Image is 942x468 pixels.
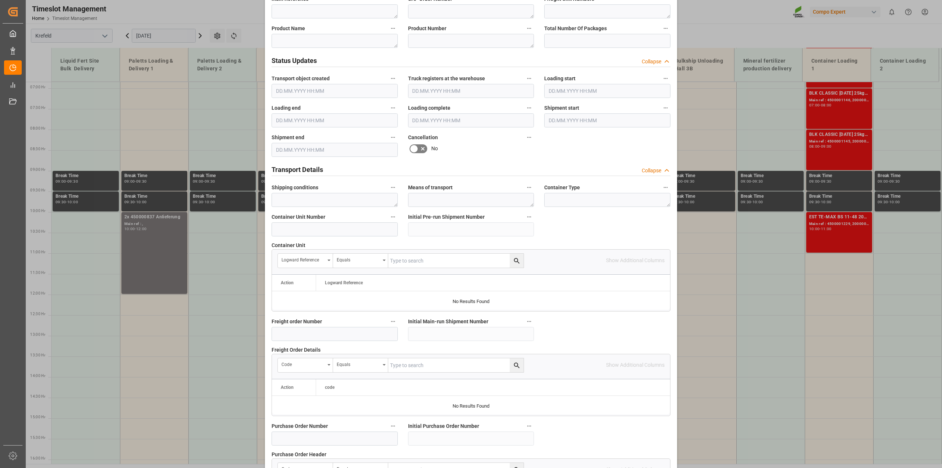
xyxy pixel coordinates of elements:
div: Equals [337,359,380,368]
span: Logward Reference [325,280,363,285]
input: Type to search [388,254,524,268]
span: Freight order Number [272,318,322,326]
span: Transport object created [272,75,330,82]
button: Purchase Order Number [388,421,398,431]
button: Shipment start [661,103,670,113]
span: Container Type [544,184,580,191]
input: DD.MM.YYYY HH:MM [408,113,534,127]
h2: Status Updates [272,56,317,66]
span: Loading end [272,104,301,112]
button: open menu [278,358,333,372]
button: Shipment end [388,133,398,142]
button: Shipping conditions [388,183,398,192]
div: Collapse [642,58,661,66]
button: search button [510,358,524,372]
input: DD.MM.YYYY HH:MM [272,143,398,157]
span: Shipment start [544,104,579,112]
span: Total Number Of Packages [544,25,607,32]
span: Initial Purchase Order Number [408,422,479,430]
input: DD.MM.YYYY HH:MM [408,84,534,98]
span: Loading complete [408,104,450,112]
input: DD.MM.YYYY HH:MM [272,113,398,127]
span: Shipping conditions [272,184,318,191]
input: DD.MM.YYYY HH:MM [544,113,670,127]
button: Initial Main-run Shipment Number [524,317,534,326]
input: DD.MM.YYYY HH:MM [272,84,398,98]
div: Action [281,280,294,285]
div: Logward Reference [281,255,325,263]
span: Purchase Order Header [272,451,326,458]
div: code [281,359,325,368]
span: Freight Order Details [272,346,321,354]
button: Cancellation [524,133,534,142]
span: Product Name [272,25,305,32]
span: No [431,145,438,152]
span: Truck registers at the warehouse [408,75,485,82]
span: Purchase Order Number [272,422,328,430]
h2: Transport Details [272,165,323,175]
button: search button [510,254,524,268]
button: Freight order Number [388,317,398,326]
button: Loading end [388,103,398,113]
button: Initial Pre-run Shipment Number [524,212,534,222]
button: Product Number [524,24,534,33]
input: Type to search [388,358,524,372]
input: DD.MM.YYYY HH:MM [544,84,670,98]
button: Initial Purchase Order Number [524,421,534,431]
button: open menu [333,358,388,372]
span: Initial Main-run Shipment Number [408,318,488,326]
span: Container Unit Number [272,213,325,221]
span: code [325,385,334,390]
span: Initial Pre-run Shipment Number [408,213,485,221]
button: Container Unit Number [388,212,398,222]
div: Action [281,385,294,390]
span: Container Unit [272,242,305,249]
span: Shipment end [272,134,304,141]
button: Transport object created [388,74,398,83]
button: Loading start [661,74,670,83]
button: open menu [333,254,388,268]
span: Means of transport [408,184,453,191]
button: open menu [278,254,333,268]
div: Equals [337,255,380,263]
span: Loading start [544,75,576,82]
div: Collapse [642,167,661,175]
span: Product Number [408,25,446,32]
button: Loading complete [524,103,534,113]
span: Cancellation [408,134,438,141]
button: Means of transport [524,183,534,192]
button: Total Number Of Packages [661,24,670,33]
button: Truck registers at the warehouse [524,74,534,83]
button: Container Type [661,183,670,192]
button: Product Name [388,24,398,33]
